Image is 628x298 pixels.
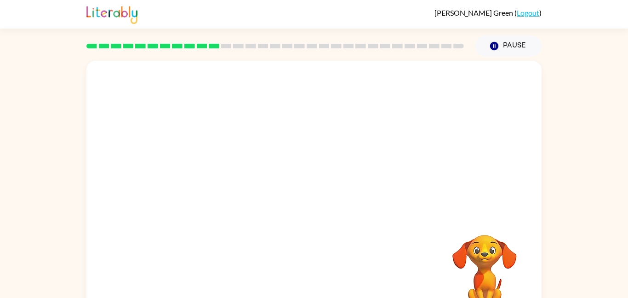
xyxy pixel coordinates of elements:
span: [PERSON_NAME] Green [434,8,514,17]
a: Logout [517,8,539,17]
img: Literably [86,4,137,24]
div: ( ) [434,8,542,17]
button: Pause [475,35,542,57]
